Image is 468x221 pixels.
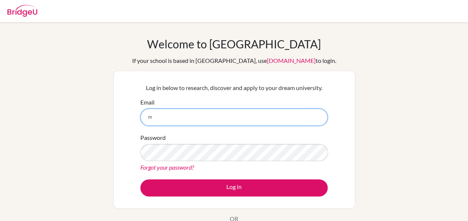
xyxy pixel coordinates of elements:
a: [DOMAIN_NAME] [267,57,316,64]
p: Log in below to research, discover and apply to your dream university. [140,83,328,92]
label: Password [140,133,166,142]
h1: Welcome to [GEOGRAPHIC_DATA] [147,37,321,51]
button: Log in [140,179,328,196]
label: Email [140,98,155,107]
a: Forgot your password? [140,164,194,171]
img: Bridge-U [7,5,37,17]
div: If your school is based in [GEOGRAPHIC_DATA], use to login. [132,56,336,65]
